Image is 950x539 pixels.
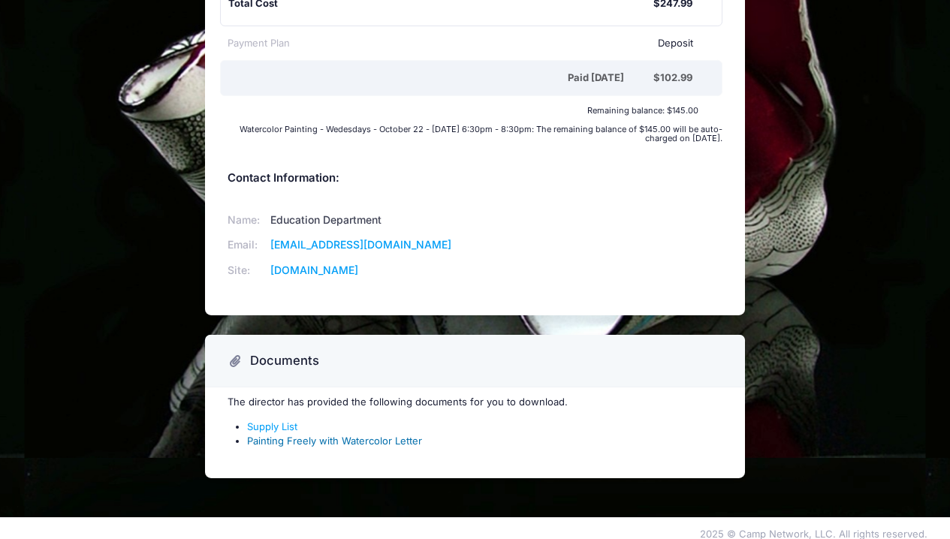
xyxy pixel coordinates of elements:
[228,36,290,51] div: Payment Plan
[228,207,266,233] td: Name:
[228,172,723,185] h5: Contact Information:
[220,106,706,115] div: Remaining balance: $145.00
[265,207,455,233] td: Education Department
[247,420,297,432] a: Supply List
[270,238,451,251] a: [EMAIL_ADDRESS][DOMAIN_NAME]
[228,258,266,284] td: Site:
[250,354,319,369] h3: Documents
[228,395,723,410] p: The director has provided the following documents for you to download.
[290,36,694,51] div: Deposit
[228,233,266,258] td: Email:
[653,71,692,86] div: $102.99
[231,71,654,86] div: Paid [DATE]
[270,263,358,276] a: [DOMAIN_NAME]
[220,125,730,143] div: Watercolor Painting - Wedesdays - October 22 - [DATE] 6:30pm - 8:30pm: The remaining balance of $...
[247,435,422,447] a: Painting Freely with Watercolor Letter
